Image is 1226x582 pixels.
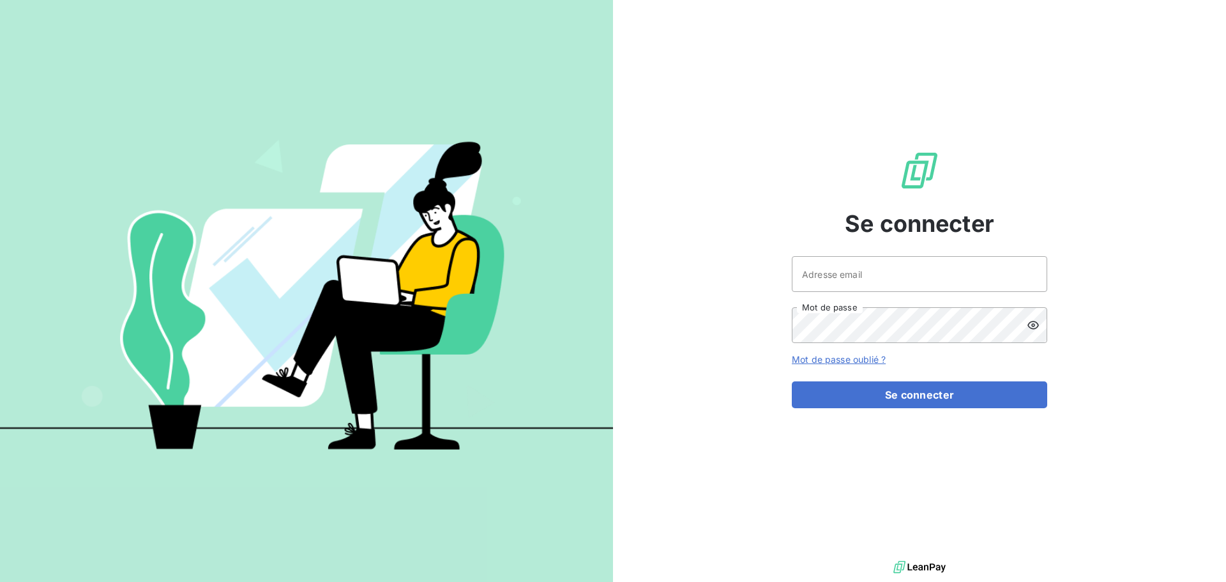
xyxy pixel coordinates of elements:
img: Logo LeanPay [899,150,940,191]
a: Mot de passe oublié ? [792,354,886,365]
img: logo [893,558,946,577]
span: Se connecter [845,206,994,241]
input: placeholder [792,256,1047,292]
button: Se connecter [792,381,1047,408]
